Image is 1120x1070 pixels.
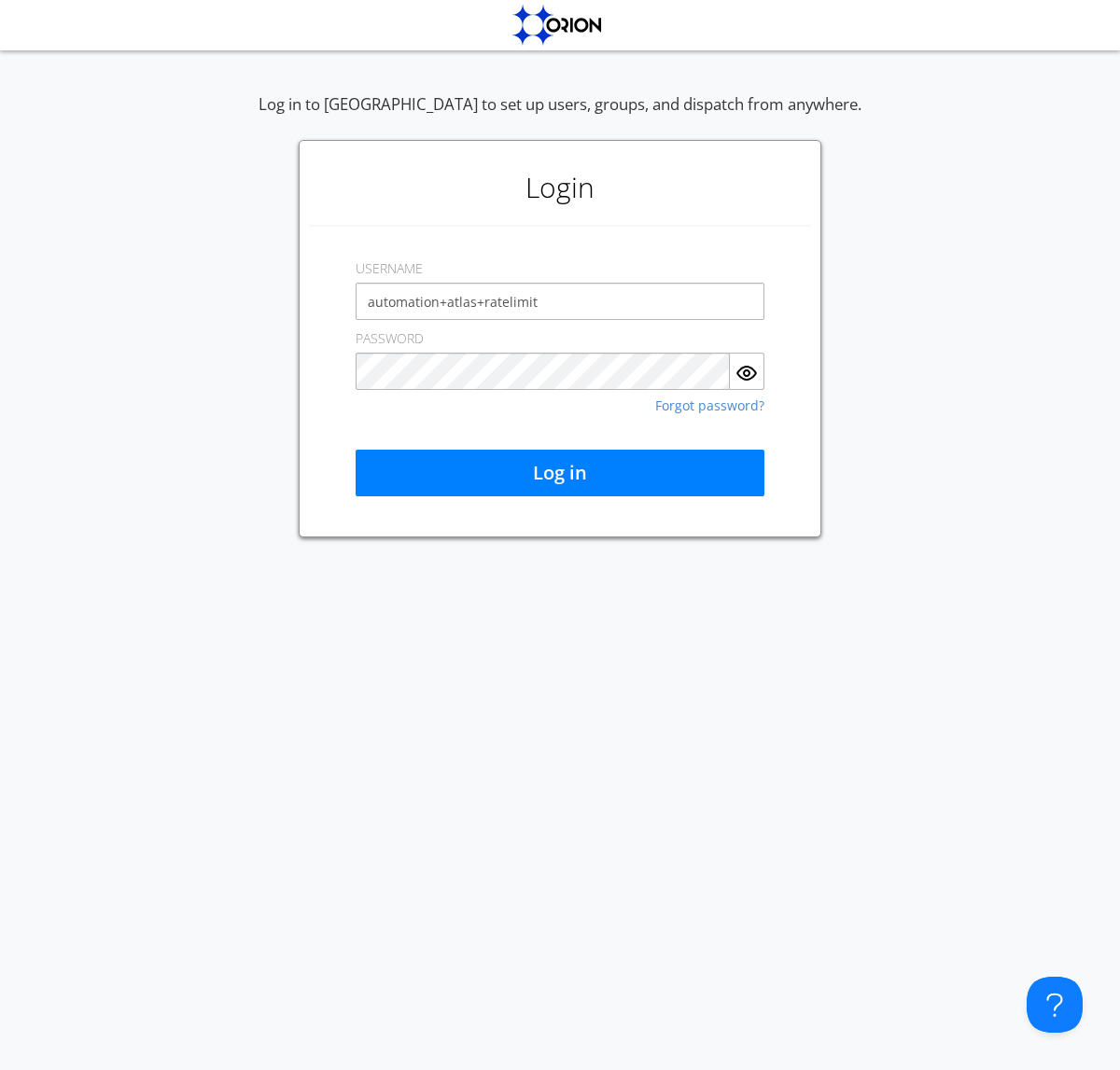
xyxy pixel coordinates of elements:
[356,450,764,496] button: Log in
[735,362,758,384] img: eye.svg
[655,399,764,412] a: Forgot password?
[309,150,811,225] h1: Login
[356,259,423,278] label: USERNAME
[356,329,424,348] label: PASSWORD
[1027,977,1083,1033] iframe: Toggle Customer Support
[356,353,730,390] input: Password
[259,93,861,140] div: Log in to [GEOGRAPHIC_DATA] to set up users, groups, and dispatch from anywhere.
[730,353,764,390] button: Show Password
